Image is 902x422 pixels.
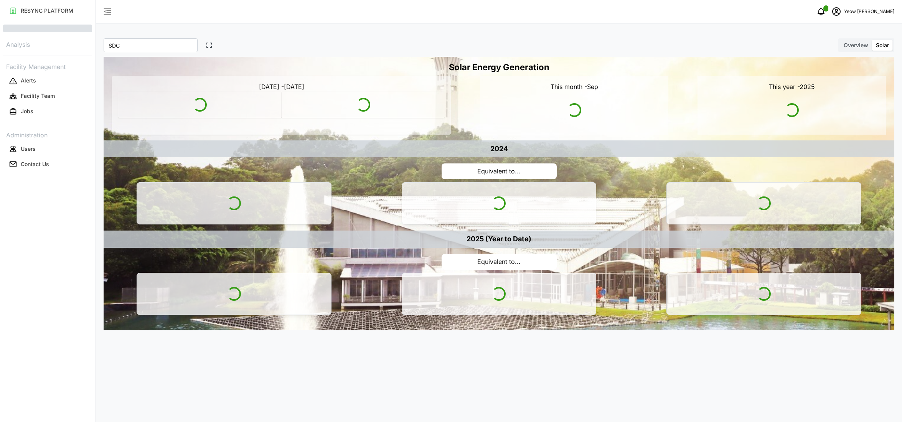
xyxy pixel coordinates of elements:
h3: Solar Energy Generation [104,57,894,73]
a: Jobs [3,104,92,119]
p: This year - 2025 [704,82,880,92]
button: RESYNC PLATFORM [3,4,92,18]
button: Jobs [3,105,92,119]
button: Enter full screen [204,40,214,51]
p: Alerts [21,77,36,84]
button: Users [3,142,92,156]
p: [DATE] - [DATE] [118,82,445,92]
input: Select location [104,38,198,52]
button: Alerts [3,74,92,88]
button: notifications [813,4,829,19]
p: RESYNC PLATFORM [21,7,73,15]
a: Facility Team [3,89,92,104]
button: Contact Us [3,157,92,171]
a: Contact Us [3,157,92,172]
a: Users [3,141,92,157]
p: This month - Sep [486,82,662,92]
a: Alerts [3,73,92,89]
p: Users [21,145,36,153]
p: Analysis [3,38,92,49]
span: Solar [876,42,889,48]
p: Facility Management [3,61,92,72]
p: Contact Us [21,160,49,168]
button: schedule [829,4,844,19]
p: 2024 [490,143,508,155]
p: Equivalent to... [442,163,557,179]
span: Overview [844,42,868,48]
p: Jobs [21,107,33,115]
p: Administration [3,129,92,140]
p: Facility Team [21,92,55,100]
p: Yeow [PERSON_NAME] [844,8,894,15]
button: Facility Team [3,89,92,103]
p: 2025 (Year to Date) [467,234,531,245]
a: RESYNC PLATFORM [3,3,92,18]
p: Equivalent to... [442,254,557,270]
